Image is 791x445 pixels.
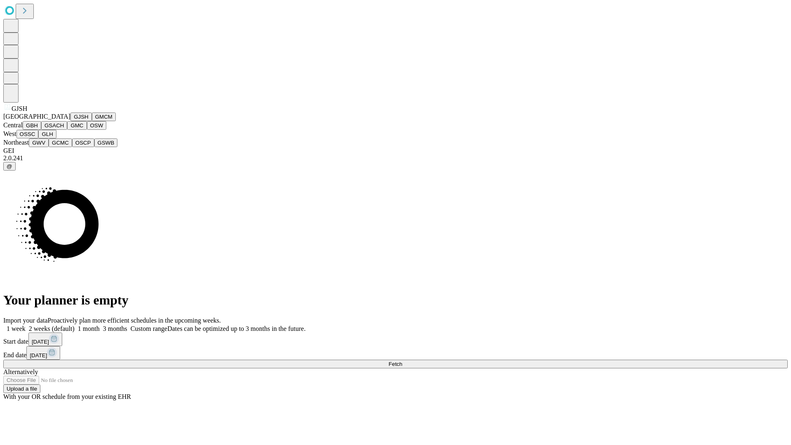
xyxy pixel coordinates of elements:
[388,361,402,367] span: Fetch
[32,339,49,345] span: [DATE]
[7,325,26,332] span: 1 week
[12,105,27,112] span: GJSH
[38,130,56,138] button: GLH
[30,352,47,358] span: [DATE]
[94,138,118,147] button: GSWB
[29,325,75,332] span: 2 weeks (default)
[28,333,62,346] button: [DATE]
[26,346,60,360] button: [DATE]
[3,130,16,137] span: West
[49,138,72,147] button: GCMC
[67,121,87,130] button: GMC
[87,121,107,130] button: OSW
[3,155,788,162] div: 2.0.241
[103,325,127,332] span: 3 months
[3,147,788,155] div: GEI
[3,122,23,129] span: Central
[16,130,39,138] button: OSSC
[29,138,49,147] button: GWV
[3,317,48,324] span: Import your data
[23,121,41,130] button: GBH
[3,139,29,146] span: Northeast
[3,384,40,393] button: Upload a file
[3,393,131,400] span: With your OR schedule from your existing EHR
[78,325,100,332] span: 1 month
[92,112,116,121] button: GMCM
[3,360,788,368] button: Fetch
[3,293,788,308] h1: Your planner is empty
[3,368,38,375] span: Alternatively
[3,333,788,346] div: Start date
[3,162,16,171] button: @
[3,113,70,120] span: [GEOGRAPHIC_DATA]
[167,325,305,332] span: Dates can be optimized up to 3 months in the future.
[48,317,221,324] span: Proactively plan more efficient schedules in the upcoming weeks.
[70,112,92,121] button: GJSH
[3,346,788,360] div: End date
[7,163,12,169] span: @
[72,138,94,147] button: OSCP
[41,121,67,130] button: GSACH
[131,325,167,332] span: Custom range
